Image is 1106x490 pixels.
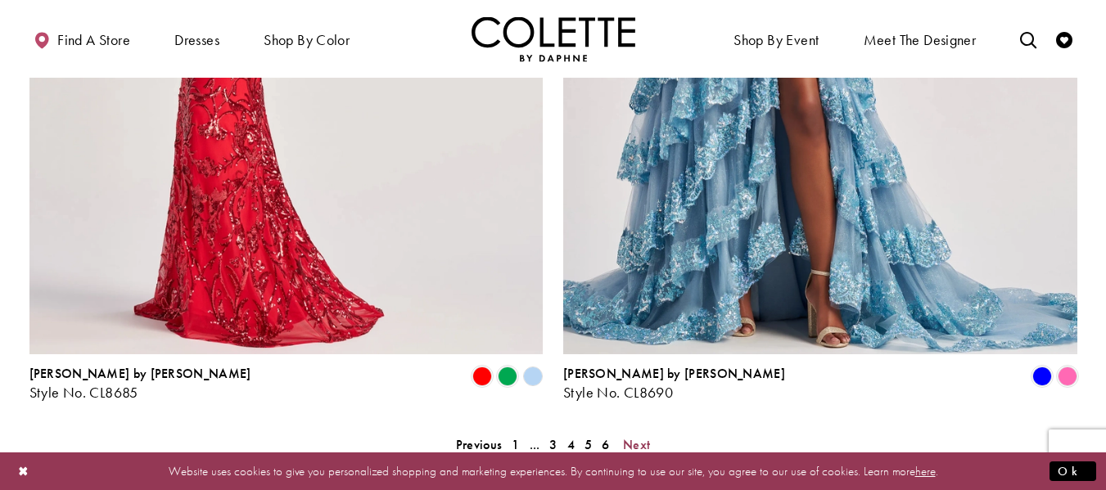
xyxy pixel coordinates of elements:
[1032,366,1052,386] i: Blue
[507,433,524,456] a: 1
[562,433,580,456] a: 4
[585,436,592,453] span: 5
[10,456,38,485] button: Close Dialog
[530,436,540,453] span: ...
[1016,16,1041,61] a: Toggle search
[563,383,673,402] span: Style No. CL8690
[523,366,543,386] i: Periwinkle
[525,433,545,456] a: ...
[623,436,650,453] span: Next
[498,366,517,386] i: Emerald
[915,462,936,479] a: here
[602,436,609,453] span: 6
[170,16,223,61] span: Dresses
[260,16,354,61] span: Shop by color
[29,365,251,382] span: [PERSON_NAME] by [PERSON_NAME]
[1050,461,1096,481] button: Submit Dialog
[734,32,819,48] span: Shop By Event
[29,383,138,402] span: Style No. CL8685
[549,436,557,453] span: 3
[563,365,785,382] span: [PERSON_NAME] by [PERSON_NAME]
[29,366,251,401] div: Colette by Daphne Style No. CL8685
[118,460,988,482] p: Website uses cookies to give you personalized shopping and marketing experiences. By continuing t...
[597,433,614,456] a: 6
[57,32,130,48] span: Find a store
[580,433,597,456] span: Current page
[456,436,502,453] span: Previous
[729,16,823,61] span: Shop By Event
[860,16,981,61] a: Meet the designer
[29,16,134,61] a: Find a store
[472,16,635,61] img: Colette by Daphne
[544,433,562,456] a: 3
[264,32,350,48] span: Shop by color
[174,32,219,48] span: Dresses
[472,16,635,61] a: Visit Home Page
[1052,16,1077,61] a: Check Wishlist
[567,436,575,453] span: 4
[618,433,655,456] a: Next Page
[472,366,492,386] i: Red
[563,366,785,401] div: Colette by Daphne Style No. CL8690
[512,436,519,453] span: 1
[864,32,977,48] span: Meet the designer
[451,433,507,456] a: Prev Page
[1058,366,1077,386] i: Pink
